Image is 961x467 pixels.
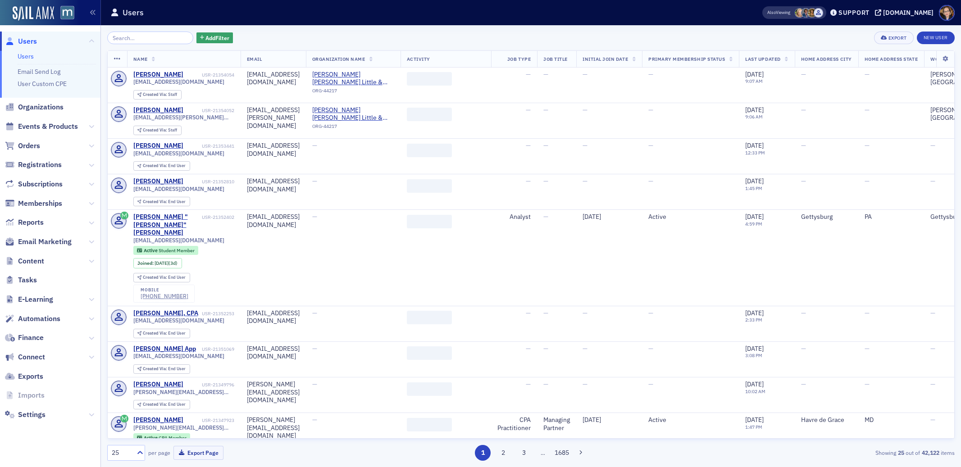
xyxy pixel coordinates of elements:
a: View Homepage [54,6,74,21]
span: — [648,345,653,353]
a: Active Student Member [137,248,194,254]
a: E-Learning [5,295,53,304]
span: — [648,106,653,114]
div: USR-21354054 [185,72,234,78]
span: — [865,345,870,353]
span: ‌ [407,346,452,360]
div: Staff [143,128,177,133]
a: [PERSON_NAME] [133,177,183,186]
button: 2 [496,445,511,461]
span: Email Marketing [18,237,72,247]
time: 1:47 PM [745,424,762,430]
div: Staff [143,92,177,97]
div: Created Via: End User [133,197,190,206]
span: Home Address State [865,56,918,62]
span: Imports [18,390,45,400]
a: [PERSON_NAME] [133,416,183,424]
a: [PERSON_NAME] [PERSON_NAME] Little & [PERSON_NAME] ([PERSON_NAME][GEOGRAPHIC_DATA], [GEOGRAPHIC_D... [312,106,394,122]
button: [DOMAIN_NAME] [875,9,937,16]
time: 10:02 AM [745,388,765,394]
span: — [312,380,317,388]
span: Add Filter [205,34,229,42]
span: — [583,106,588,114]
time: 9:07 AM [745,78,763,84]
a: [PERSON_NAME] [PERSON_NAME] Little & [PERSON_NAME] ([PERSON_NAME][GEOGRAPHIC_DATA], [GEOGRAPHIC_D... [312,71,394,86]
span: Registrations [18,160,62,170]
span: Automations [18,314,60,324]
a: [PERSON_NAME], CPA [133,309,198,317]
span: Created Via : [143,127,168,133]
span: Grandizio Wilkins Little & Matthews (Hunt Valley, MD) [312,71,394,86]
button: Export [874,32,913,44]
div: [EMAIL_ADDRESS][DOMAIN_NAME] [247,71,300,86]
span: — [930,309,935,317]
span: — [583,345,588,353]
span: — [583,309,588,317]
span: [PERSON_NAME][EMAIL_ADDRESS][DOMAIN_NAME] [133,424,234,431]
div: Active: Active: CPA Member [133,433,191,442]
span: — [583,380,588,388]
span: [DATE] [745,309,764,317]
div: 25 [112,448,132,458]
div: End User [143,163,186,168]
div: ORG-44217 [312,88,394,97]
div: Analyst [497,213,531,221]
span: [EMAIL_ADDRESS][DOMAIN_NAME] [133,186,224,192]
span: — [801,106,806,114]
div: Created Via: Staff [133,90,182,100]
div: [EMAIL_ADDRESS][DOMAIN_NAME] [247,142,300,158]
div: CPA Practitioner [497,416,531,432]
span: — [801,380,806,388]
a: Tasks [5,275,37,285]
span: — [930,416,935,424]
span: — [526,309,531,317]
span: — [801,70,806,78]
span: Orders [18,141,40,151]
span: — [930,177,935,185]
span: — [648,309,653,317]
span: [DATE] [745,106,764,114]
span: — [648,141,653,150]
span: [EMAIL_ADDRESS][PERSON_NAME][DOMAIN_NAME] [133,114,234,121]
span: Reports [18,218,44,227]
div: Created Via: End User [133,273,190,282]
span: Rebekah Olson [795,8,804,18]
span: Justin Chase [814,8,823,18]
span: — [801,177,806,185]
span: — [312,141,317,150]
span: — [543,70,548,78]
a: [PERSON_NAME] App [133,345,196,353]
span: Finance [18,333,44,343]
span: [DATE] [745,416,764,424]
div: Gettysburg [801,213,852,221]
span: [EMAIL_ADDRESS][DOMAIN_NAME] [133,78,224,85]
div: USR-21352810 [185,179,234,185]
span: — [312,213,317,221]
label: per page [148,449,170,457]
span: [DATE] [745,213,764,221]
span: Subscriptions [18,179,63,189]
span: — [648,70,653,78]
div: Support [838,9,870,17]
span: — [543,345,548,353]
button: Export Page [173,446,223,460]
span: Profile [939,5,955,21]
span: — [526,106,531,114]
div: [EMAIL_ADDRESS][DOMAIN_NAME] [247,309,300,325]
span: [DATE] [745,177,764,185]
div: MD [865,416,918,424]
span: ‌ [407,311,452,324]
span: Created Via : [143,330,168,336]
input: Search… [107,32,193,44]
a: [PERSON_NAME] [133,106,183,114]
span: — [312,416,317,424]
a: Email Marketing [5,237,72,247]
span: — [526,345,531,353]
div: USR-21347923 [185,417,234,423]
button: AddFilter [196,32,233,44]
div: Created Via: Staff [133,126,182,135]
span: — [543,380,548,388]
